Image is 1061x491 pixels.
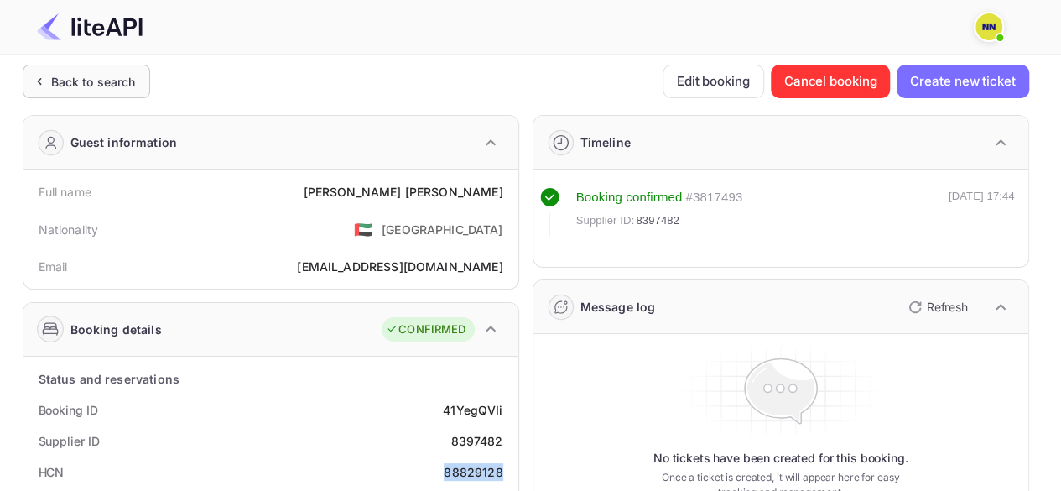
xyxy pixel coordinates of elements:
[70,133,178,151] div: Guest information
[576,212,635,229] span: Supplier ID:
[382,221,503,238] div: [GEOGRAPHIC_DATA]
[898,294,975,321] button: Refresh
[39,221,99,238] div: Nationality
[70,321,162,338] div: Booking details
[450,432,502,450] div: 8397482
[949,188,1015,237] div: [DATE] 17:44
[897,65,1028,98] button: Create new ticket
[927,298,968,316] p: Refresh
[975,13,1002,40] img: N/A N/A
[39,370,179,388] div: Status and reservations
[386,321,465,338] div: CONFIRMED
[636,212,679,229] span: 8397482
[39,463,65,481] div: HCN
[580,133,631,151] div: Timeline
[39,183,91,201] div: Full name
[580,298,656,316] div: Message log
[576,188,683,207] div: Booking confirmed
[37,13,143,40] img: LiteAPI Logo
[39,432,100,450] div: Supplier ID
[663,65,764,98] button: Edit booking
[39,401,98,419] div: Booking ID
[443,401,502,419] div: 41YegQVIi
[39,258,68,275] div: Email
[297,258,502,275] div: [EMAIL_ADDRESS][DOMAIN_NAME]
[51,73,136,91] div: Back to search
[303,183,502,201] div: [PERSON_NAME] [PERSON_NAME]
[771,65,891,98] button: Cancel booking
[444,463,502,481] div: 88829128
[685,188,742,207] div: # 3817493
[354,214,373,244] span: United States
[653,450,908,467] p: No tickets have been created for this booking.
